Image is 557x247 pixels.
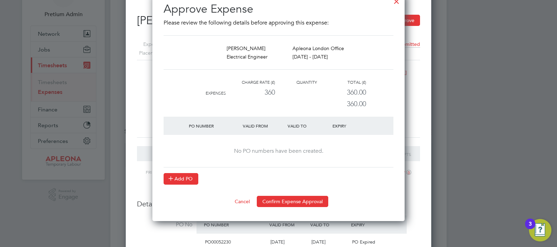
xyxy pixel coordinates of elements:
[347,100,366,108] span: 360.00
[206,91,226,96] span: Expenses
[311,239,325,245] span: [DATE]
[164,2,393,16] h2: Approve Expense
[137,221,192,228] label: PO No
[406,170,411,175] i: 0
[397,41,420,48] span: Submitted
[171,147,386,155] div: No PO numbers have been created.
[227,45,266,52] span: [PERSON_NAME]
[226,87,275,98] div: 360
[270,239,284,245] span: [DATE]
[202,218,268,231] div: PO Number
[164,173,198,184] button: Add PO
[257,196,328,207] button: Confirm Expense Approval
[286,119,331,132] div: Valid To
[229,196,255,207] button: Cancel
[128,49,169,57] label: Placement ID
[128,40,169,49] label: Expense ID
[293,45,344,52] span: Apleona London Office
[529,224,532,233] div: 3
[146,169,152,175] span: Fri
[227,54,268,60] span: Electrical Engineer
[187,119,241,132] div: PO Number
[241,119,286,132] div: Valid From
[164,19,393,27] p: Please review the following details before approving this expense:
[331,119,376,132] div: Expiry
[309,218,350,231] div: Valid To
[349,218,390,231] div: Expiry
[137,199,420,208] h3: Details
[317,78,366,87] div: Total (£)
[352,239,375,245] span: PO Expired
[275,78,317,87] div: Quantity
[268,218,309,231] div: Valid From
[226,78,275,87] div: Charge rate (£)
[389,15,420,26] button: Approve
[529,219,551,241] button: Open Resource Center, 3 new notifications
[317,87,366,98] div: 360.00
[205,239,231,245] span: PO00052230
[293,54,328,60] span: [DATE] - [DATE]
[137,13,420,28] h2: [PERSON_NAME] Expense:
